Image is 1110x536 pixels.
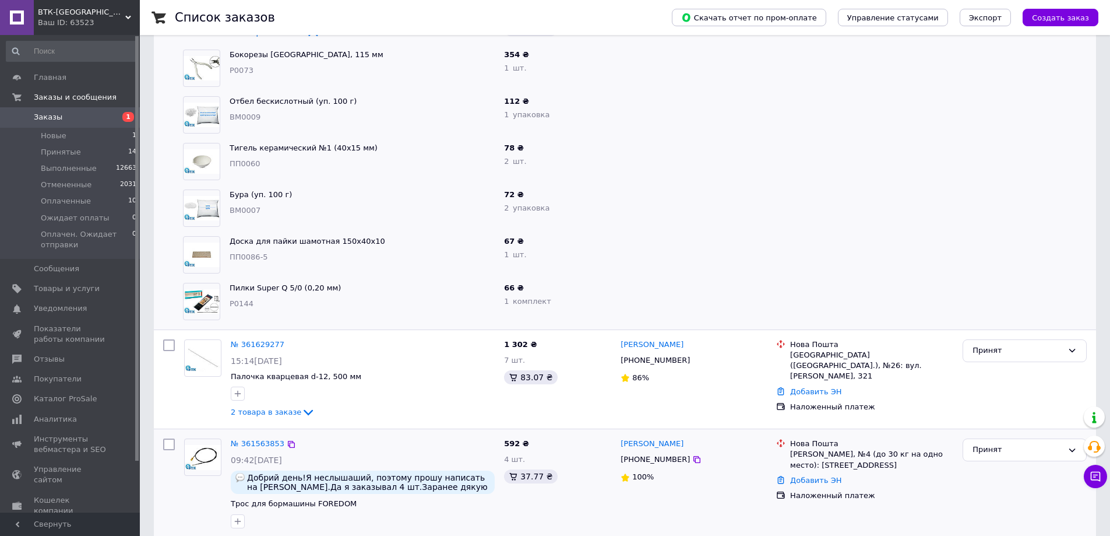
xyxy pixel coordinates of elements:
img: Фото товару [184,149,220,174]
img: Фото товару [185,445,221,470]
span: 1 [122,112,134,122]
a: Бура (уп. 100 г) [230,190,292,199]
a: № 361563853 [231,439,284,448]
a: Палочка кварцевая d-12, 500 мм [231,372,361,381]
h1: Список заказов [175,10,275,24]
span: Ожидает оплаты [41,213,110,223]
span: 15:14[DATE] [231,356,282,366]
span: 112 ₴ [504,97,529,106]
div: Нова Пошта [790,439,953,449]
span: 10 [128,196,136,206]
button: Чат с покупателем [1084,465,1107,488]
span: 6 товаров в заказе [231,29,306,37]
span: 2 товара в заказе [231,408,301,416]
span: ПП0086-5 [230,253,268,261]
div: Принят [972,345,1063,357]
span: ПП0060 [230,159,260,168]
div: [PERSON_NAME], №4 (до 30 кг на одно место): [STREET_ADDRESS] [790,449,953,470]
span: 14 [128,147,136,157]
a: 6 товаров в заказе [231,28,320,37]
span: Показатели работы компании [34,324,108,345]
span: Сообщения [34,264,79,274]
span: Новые [41,131,66,141]
span: 4 шт. [504,455,525,464]
div: Принят [972,444,1063,456]
span: 1 [132,131,136,141]
span: 1 шт. [504,250,526,259]
span: ВМ0009 [230,113,260,121]
div: 83.07 ₴ [504,370,557,384]
span: 592 ₴ [504,439,529,448]
span: 66 ₴ [504,283,524,292]
a: Создать заказ [1011,13,1098,22]
span: Выполненные [41,163,97,174]
span: 1 шт. [504,64,526,72]
span: 1 упаковка [504,110,549,119]
span: Добрий день!Я неслышаший, поэтому прошу написать на [PERSON_NAME].Да я заказывал 4 шт.Заранее дякую [247,473,490,492]
input: Поиск [6,41,138,62]
button: Скачать отчет по пром-оплате [672,9,826,26]
span: ВМ0007 [230,206,260,215]
a: Добавить ЭН [790,476,841,485]
span: 12663 [116,163,136,174]
span: Оплаченные [41,196,91,206]
span: Оплачен. Ожидает отправки [41,229,132,250]
span: Скачать отчет по пром-оплате [681,12,817,23]
span: Товары и услуги [34,283,100,294]
div: Наложенный платеж [790,491,953,501]
img: Фото товару [184,243,220,268]
span: 2 упаковка [504,204,549,212]
a: Фото товару [184,339,221,377]
a: 2 товара в заказе [231,408,315,416]
span: Р0144 [230,299,253,308]
span: 1 302 ₴ [504,340,537,349]
div: 37.77 ₴ [504,470,557,484]
button: Создать заказ [1023,9,1098,26]
span: Инструменты вебмастера и SEO [34,434,108,455]
span: 0 [132,229,136,250]
span: 72 ₴ [504,190,524,199]
img: Фото товару [184,56,220,81]
a: Трос для бормашины FOREDOM [231,499,357,508]
span: Р0073 [230,66,253,75]
span: Отзывы [34,354,65,365]
button: Экспорт [960,9,1011,26]
a: Тигель керамический №1 (40х15 мм) [230,143,378,152]
span: Управление статусами [847,13,939,22]
img: Фото товару [184,196,220,221]
img: Фото товару [184,103,220,128]
span: 67 ₴ [504,237,524,246]
a: Фото товару [184,439,221,476]
span: 100% [632,472,654,481]
span: Принятые [41,147,81,157]
img: :speech_balloon: [235,473,245,482]
span: Каталог ProSale [34,394,97,404]
span: 2031 [120,180,136,190]
span: Создать заказ [1032,13,1089,22]
a: [PERSON_NAME] [621,439,683,450]
div: [PHONE_NUMBER] [618,353,692,368]
span: Отмененные [41,180,91,190]
a: Отбел бескислотный (уп. 100 г) [230,97,357,106]
span: 78 ₴ [504,143,524,152]
span: 0 [132,213,136,223]
a: № 361629277 [231,340,284,349]
span: 86% [632,373,649,382]
div: [GEOGRAPHIC_DATA] ([GEOGRAPHIC_DATA].), №26: вул. [PERSON_NAME], 321 [790,350,953,382]
a: Бокорезы [GEOGRAPHIC_DATA], 115 мм [230,50,383,59]
span: Управление сайтом [34,464,108,485]
span: Экспорт [969,13,1002,22]
a: [PERSON_NAME] [621,339,683,351]
span: Заказы и сообщения [34,92,117,103]
span: Главная [34,72,66,83]
span: 1 комплект [504,297,551,306]
button: Управление статусами [838,9,948,26]
span: Уведомления [34,303,87,314]
span: Кошелек компании [34,495,108,516]
div: Наложенный платеж [790,402,953,412]
a: Доска для пайки шамотная 150х40х10 [230,237,385,246]
span: Покупатели [34,374,82,384]
a: Добавить ЭН [790,387,841,396]
span: 2 шт. [504,157,526,166]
